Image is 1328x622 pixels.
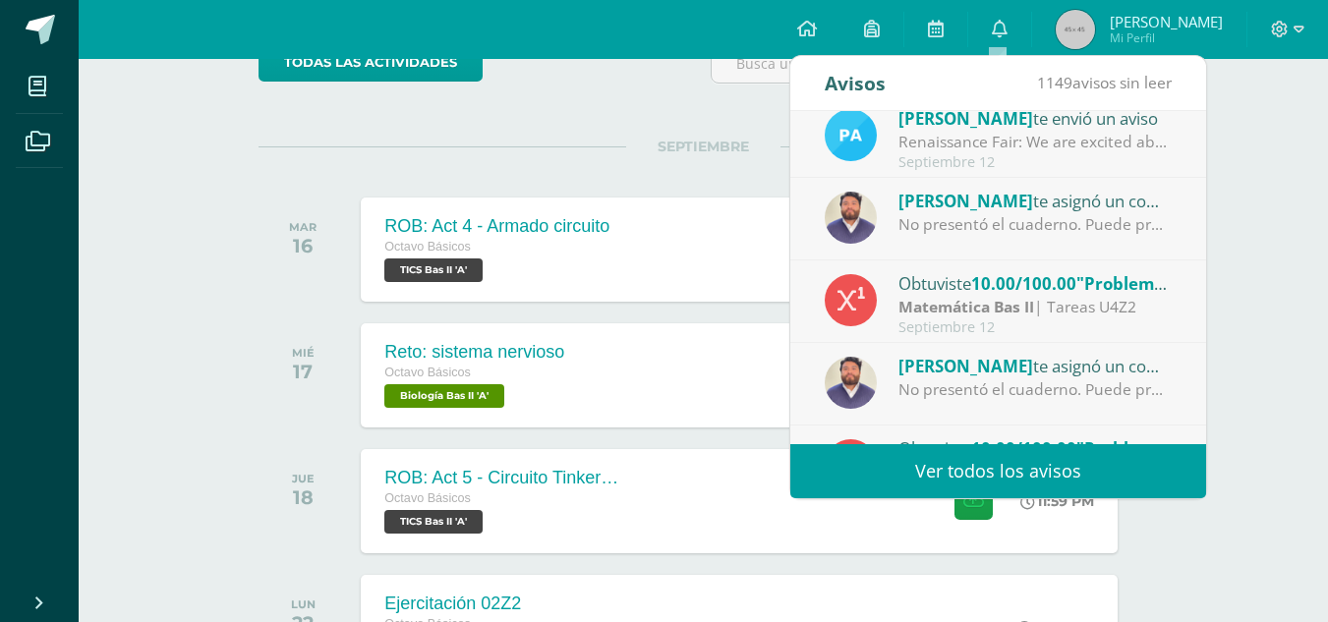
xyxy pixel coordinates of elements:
div: ROB: Act 5 - Circuito Tinkercad [384,468,620,488]
span: [PERSON_NAME] [898,107,1033,130]
div: te asignó un comentario en 'Problemas de números' para 'Matemática Bas II' [898,188,1172,213]
span: "Problemas de números" [1076,272,1281,295]
span: 10.00/100.00 [971,437,1076,460]
span: Mi Perfil [1110,29,1223,46]
img: 3c88fd5534d10fcfcc6911e8303bbf43.png [825,192,877,244]
strong: Matemática Bas II [898,296,1034,317]
div: Renaissance Fair: We are excited about our Renaissance Fair and happy to share this invitation wi... [898,131,1172,153]
img: 16d00d6a61aad0e8a558f8de8df831eb.png [825,109,877,161]
div: No presentó el cuaderno. Puede presentarlo el 17/09 con el 70% o el 18/09 con el 50%. [898,378,1172,401]
div: te envió un aviso [898,105,1172,131]
div: MAR [289,220,317,234]
span: Octavo Básicos [384,366,471,379]
div: 16 [289,234,317,257]
img: 45x45 [1056,10,1095,49]
span: TICS Bas II 'A' [384,258,483,282]
a: Ver todos los avisos [790,444,1206,498]
div: Obtuviste en [898,435,1172,461]
a: todas las Actividades [259,43,483,82]
div: Septiembre 12 [898,154,1172,171]
span: 10.00/100.00 [971,272,1076,295]
div: No presentó el cuaderno. Puede presentarlo el 17/09 con el 70% o el 18/09 con el 50%. [898,213,1172,236]
span: avisos sin leer [1037,72,1172,93]
span: Octavo Básicos [384,240,471,254]
div: | Tareas U4Z2 [898,296,1172,318]
div: 11:59 PM [1020,492,1094,510]
div: JUE [292,472,315,485]
div: te asignó un comentario en 'Problemas de edades' para 'Matemática Bas II' [898,353,1172,378]
span: Biología Bas II 'A' [384,384,504,408]
div: Avisos [825,56,886,110]
img: 3c88fd5534d10fcfcc6911e8303bbf43.png [825,357,877,409]
div: LUN [291,597,316,611]
span: [PERSON_NAME] [898,190,1033,212]
div: Septiembre 12 [898,319,1172,336]
input: Busca una actividad próxima aquí... [712,44,1147,83]
span: TICS Bas II 'A' [384,510,483,534]
span: SEPTIEMBRE [626,138,780,155]
div: Obtuviste en [898,270,1172,296]
span: 1149 [1037,72,1072,93]
div: Ejercitación 02Z2 [384,594,586,614]
span: [PERSON_NAME] [898,355,1033,377]
span: Octavo Básicos [384,491,471,505]
div: Reto: sistema nervioso [384,342,564,363]
div: MIÉ [292,346,315,360]
div: 18 [292,485,315,509]
span: [PERSON_NAME] [1110,12,1223,31]
div: ROB: Act 4 - Armado circuito [384,216,609,237]
div: 17 [292,360,315,383]
span: "Problemas de edades" [1076,437,1267,460]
